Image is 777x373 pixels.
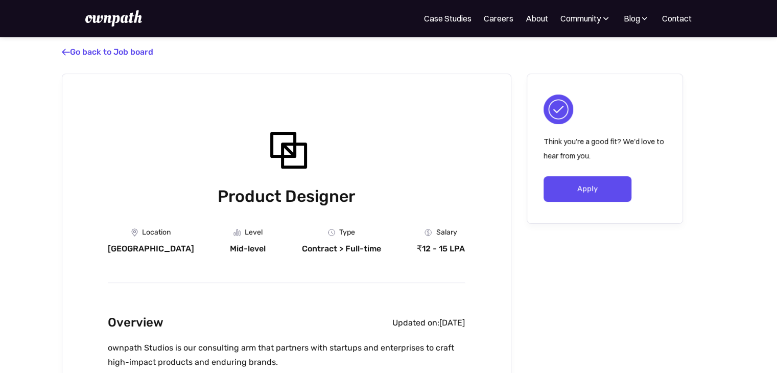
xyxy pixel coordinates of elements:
a: Case Studies [424,12,472,25]
div: Community [560,12,611,25]
span:  [62,47,70,57]
h2: Overview [108,313,163,333]
p: Think you're a good fit? We'd love to hear from you. [544,134,666,163]
div: Salary [436,228,457,237]
p: ownpath Studios is our consulting arm that partners with startups and enterprises to craft high-i... [108,341,465,369]
div: Blog [623,12,640,25]
div: [DATE] [439,318,465,328]
h1: Product Designer [108,184,465,208]
a: Go back to Job board [62,47,153,57]
div: Mid-level [230,244,266,254]
img: Graph Icon - Job Board X Webflow Template [233,229,241,236]
img: Money Icon - Job Board X Webflow Template [425,229,432,236]
div: Type [339,228,355,237]
a: Contact [662,12,692,25]
div: Updated on: [392,318,439,328]
div: [GEOGRAPHIC_DATA] [108,244,194,254]
a: About [526,12,548,25]
a: Careers [484,12,513,25]
img: Clock Icon - Job Board X Webflow Template [328,229,335,236]
a: Apply [544,176,632,202]
div: Community [560,12,601,25]
div: ₹12 - 15 LPA [417,244,465,254]
div: Level [245,228,263,237]
img: Location Icon - Job Board X Webflow Template [131,228,138,237]
div: Contract > Full-time [302,244,381,254]
div: Blog [623,12,650,25]
div: Location [142,228,171,237]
